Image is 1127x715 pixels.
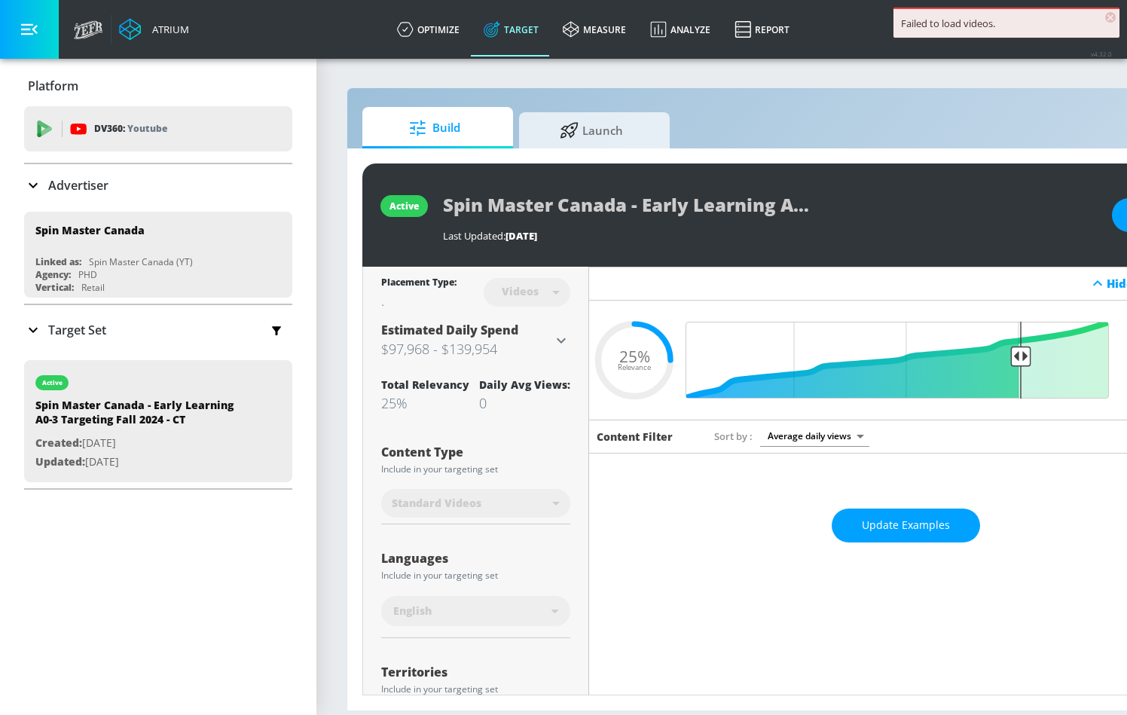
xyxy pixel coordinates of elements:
div: Failed to load videos. [901,17,1112,30]
div: Territories [381,666,570,678]
div: DV360: Youtube [24,106,292,151]
div: Vertical: [35,281,74,294]
div: Spin Master Canada (YT) [89,255,193,268]
span: Update Examples [862,516,950,535]
p: [DATE] [35,434,246,453]
div: Content Type [381,446,570,458]
p: [DATE] [35,453,246,472]
div: Spin Master CanadaLinked as:Spin Master Canada (YT)Agency:PHDVertical:Retail [24,212,292,298]
div: Languages [381,552,570,564]
p: Platform [28,78,78,94]
div: Videos [494,285,546,298]
h3: $97,968 - $139,954 [381,338,552,359]
h6: Content Filter [597,429,673,444]
div: Retail [81,281,105,294]
div: Include in your targeting set [381,465,570,474]
div: Agency: [35,268,71,281]
div: Linked as: [35,255,81,268]
span: × [1105,12,1116,23]
div: Platform [24,65,292,107]
div: Target Set [24,305,292,355]
p: DV360: [94,121,167,137]
a: measure [551,2,638,57]
span: Created: [35,435,82,450]
div: English [381,596,570,626]
span: Launch [534,112,649,148]
div: Estimated Daily Spend$97,968 - $139,954 [381,322,570,359]
span: 25% [619,348,650,364]
a: Target [472,2,551,57]
a: Analyze [638,2,722,57]
div: active [389,200,419,212]
span: Build [377,110,492,146]
div: 0 [479,394,570,412]
input: Final Threshold [695,322,1116,399]
button: Update Examples [832,509,980,542]
div: Include in your targeting set [381,571,570,580]
div: Spin Master Canada [35,223,145,237]
p: Target Set [48,322,106,338]
span: v 4.32.0 [1091,50,1112,58]
div: Total Relevancy [381,377,469,392]
div: active [42,379,63,387]
a: Atrium [119,18,189,41]
div: Atrium [146,23,189,36]
div: 25% [381,394,469,412]
div: Advertiser [24,164,292,206]
span: English [393,603,432,619]
p: Advertiser [48,177,108,194]
div: Spin Master Canada - Early Learning A0-3 Targeting Fall 2024 - CT [35,398,246,434]
a: Report [722,2,802,57]
span: Relevance [618,364,651,371]
div: activeSpin Master Canada - Early Learning A0-3 Targeting Fall 2024 - CTCreated:[DATE]Updated:[DATE] [24,360,292,482]
div: Daily Avg Views: [479,377,570,392]
a: optimize [385,2,472,57]
span: Sort by [714,429,753,443]
div: Placement Type: [381,276,457,292]
span: [DATE] [505,229,537,243]
p: Youtube [127,121,167,136]
span: Updated: [35,454,85,469]
div: Last Updated: [443,229,1097,243]
div: PHD [78,268,97,281]
span: Standard Videos [392,496,481,511]
span: Estimated Daily Spend [381,322,518,338]
div: Average daily views [760,426,869,446]
div: Include in your targeting set [381,685,570,694]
